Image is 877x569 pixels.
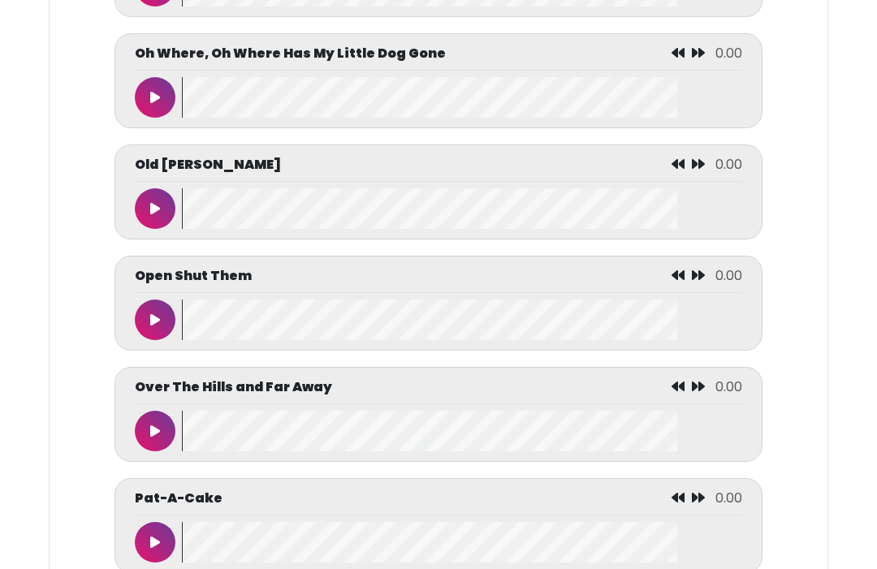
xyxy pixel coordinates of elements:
[135,155,281,175] p: Old [PERSON_NAME]
[715,155,742,174] span: 0.00
[715,489,742,507] span: 0.00
[715,377,742,396] span: 0.00
[135,377,332,397] p: Over The Hills and Far Away
[135,44,446,63] p: Oh Where, Oh Where Has My Little Dog Gone
[135,489,222,508] p: Pat-A-Cake
[135,266,252,286] p: Open Shut Them
[715,266,742,285] span: 0.00
[715,44,742,63] span: 0.00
